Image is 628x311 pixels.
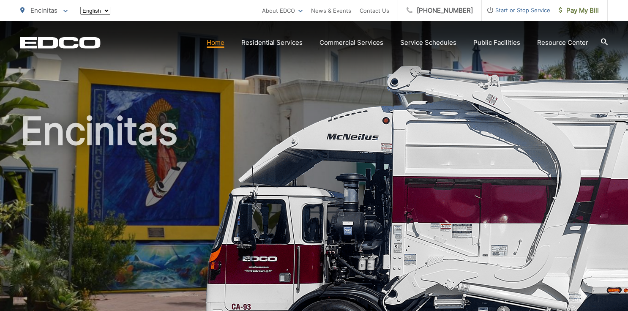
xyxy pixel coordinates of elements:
a: News & Events [311,5,351,16]
a: Contact Us [360,5,389,16]
a: About EDCO [262,5,303,16]
span: Encinitas [30,6,57,14]
a: Resource Center [537,38,588,48]
a: Service Schedules [400,38,456,48]
a: Commercial Services [319,38,383,48]
a: EDCD logo. Return to the homepage. [20,37,101,49]
a: Residential Services [241,38,303,48]
a: Public Facilities [473,38,520,48]
span: Pay My Bill [559,5,599,16]
select: Select a language [80,7,110,15]
a: Home [207,38,224,48]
